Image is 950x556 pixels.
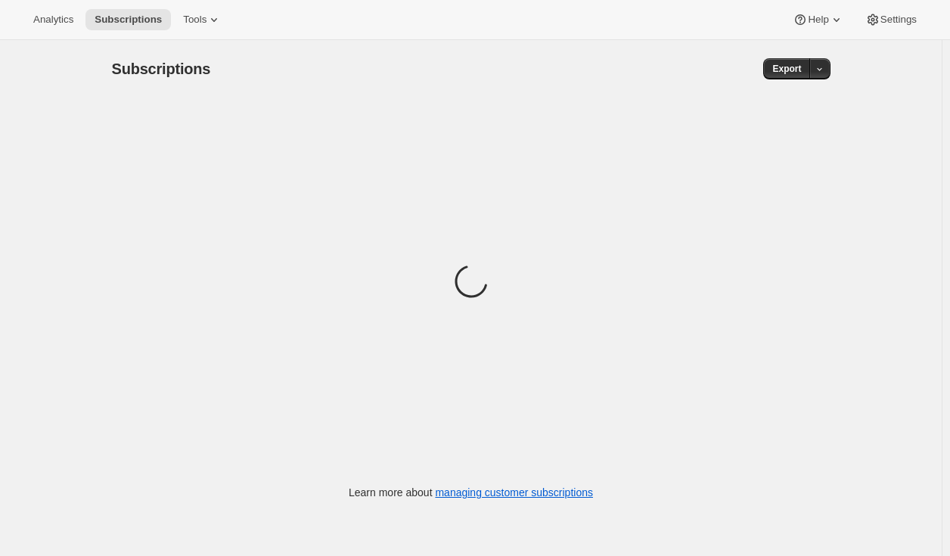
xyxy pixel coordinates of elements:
span: Subscriptions [95,14,162,26]
a: managing customer subscriptions [435,486,593,499]
span: Analytics [33,14,73,26]
span: Subscriptions [112,61,211,77]
p: Learn more about [349,485,593,500]
button: Analytics [24,9,82,30]
button: Tools [174,9,231,30]
button: Subscriptions [85,9,171,30]
span: Settings [880,14,917,26]
button: Settings [856,9,926,30]
button: Export [763,58,810,79]
span: Help [808,14,828,26]
span: Export [772,63,801,75]
button: Help [784,9,852,30]
span: Tools [183,14,206,26]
